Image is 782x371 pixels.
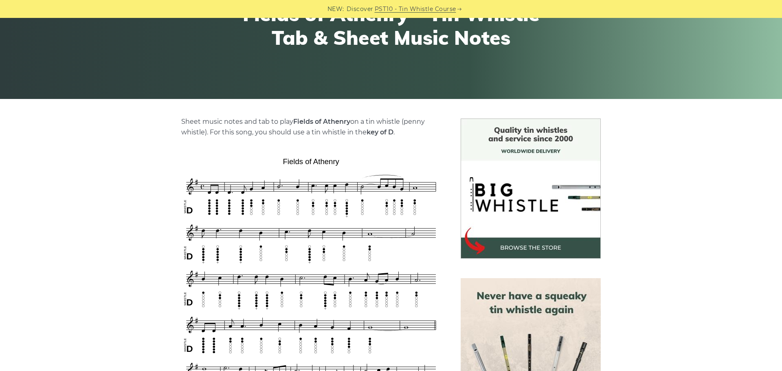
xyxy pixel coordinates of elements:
p: Sheet music notes and tab to play on a tin whistle (penny whistle). For this song, you should use... [181,116,441,138]
a: PST10 - Tin Whistle Course [375,4,456,14]
img: BigWhistle Tin Whistle Store [461,119,601,259]
span: Discover [347,4,373,14]
strong: Fields of Athenry [293,118,350,125]
strong: key of D [367,128,393,136]
span: NEW: [327,4,344,14]
h1: Fields of Athenry - Tin Whistle Tab & Sheet Music Notes [241,2,541,49]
